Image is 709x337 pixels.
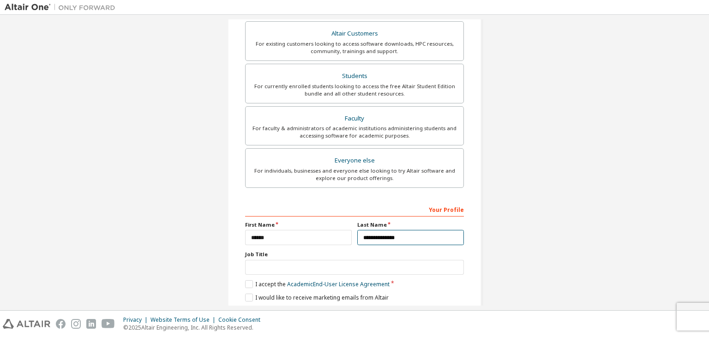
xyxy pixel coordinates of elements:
[245,294,389,301] label: I would like to receive marketing emails from Altair
[56,319,66,329] img: facebook.svg
[251,112,458,125] div: Faculty
[251,167,458,182] div: For individuals, businesses and everyone else looking to try Altair software and explore our prod...
[251,70,458,83] div: Students
[123,324,266,331] p: © 2025 Altair Engineering, Inc. All Rights Reserved.
[251,83,458,97] div: For currently enrolled students looking to access the free Altair Student Edition bundle and all ...
[251,40,458,55] div: For existing customers looking to access software downloads, HPC resources, community, trainings ...
[5,3,120,12] img: Altair One
[123,316,150,324] div: Privacy
[245,221,352,229] label: First Name
[71,319,81,329] img: instagram.svg
[245,202,464,217] div: Your Profile
[251,125,458,139] div: For faculty & administrators of academic institutions administering students and accessing softwa...
[3,319,50,329] img: altair_logo.svg
[218,316,266,324] div: Cookie Consent
[245,280,390,288] label: I accept the
[102,319,115,329] img: youtube.svg
[245,251,464,258] label: Job Title
[150,316,218,324] div: Website Terms of Use
[251,27,458,40] div: Altair Customers
[251,154,458,167] div: Everyone else
[287,280,390,288] a: Academic End-User License Agreement
[86,319,96,329] img: linkedin.svg
[357,221,464,229] label: Last Name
